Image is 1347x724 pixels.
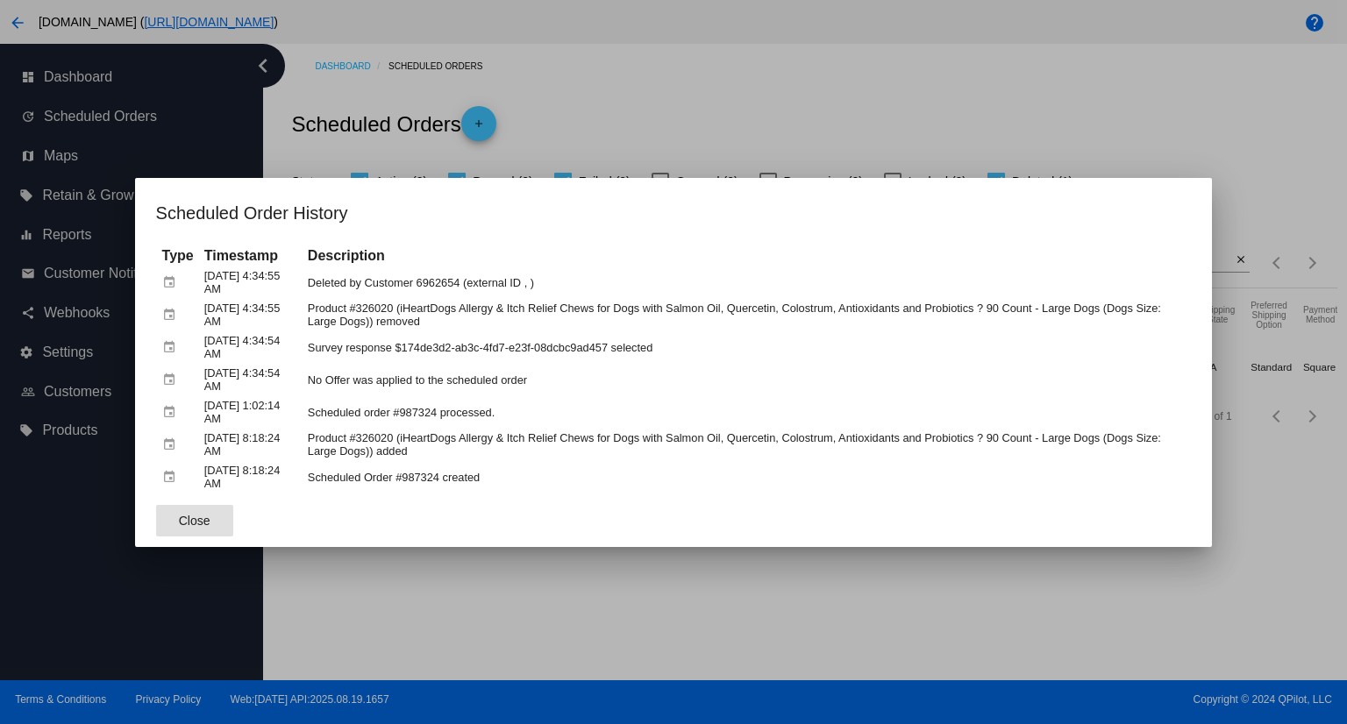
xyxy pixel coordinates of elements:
th: Description [303,246,1190,266]
mat-icon: event [162,366,183,394]
td: [DATE] 8:18:24 AM [200,462,302,493]
td: Product #326020 (iHeartDogs Allergy & Itch Relief Chews for Dogs with Salmon Oil, Quercetin, Colo... [303,300,1190,330]
h1: Scheduled Order History [156,199,1192,227]
td: [DATE] 4:34:54 AM [200,365,302,395]
mat-icon: event [162,269,183,296]
td: Product #326020 (iHeartDogs Allergy & Itch Relief Chews for Dogs with Salmon Oil, Quercetin, Colo... [303,429,1190,460]
mat-icon: event [162,464,183,491]
td: [DATE] 4:34:54 AM [200,332,302,363]
span: Close [179,514,210,528]
mat-icon: event [162,399,183,426]
td: Scheduled order #987324 processed. [303,397,1190,428]
td: [DATE] 4:34:55 AM [200,300,302,330]
td: Survey response $174de3d2-ab3c-4fd7-e23f-08dcbc9ad457 selected [303,332,1190,363]
td: [DATE] 1:02:14 AM [200,397,302,428]
td: [DATE] 4:34:55 AM [200,267,302,298]
td: Scheduled Order #987324 created [303,462,1190,493]
th: Type [158,246,198,266]
button: Close dialog [156,505,233,536]
mat-icon: event [162,334,183,361]
th: Timestamp [200,246,302,266]
td: Deleted by Customer 6962654 (external ID , ) [303,267,1190,298]
mat-icon: event [162,302,183,329]
td: No Offer was applied to the scheduled order [303,365,1190,395]
td: [DATE] 8:18:24 AM [200,429,302,460]
mat-icon: event [162,431,183,458]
